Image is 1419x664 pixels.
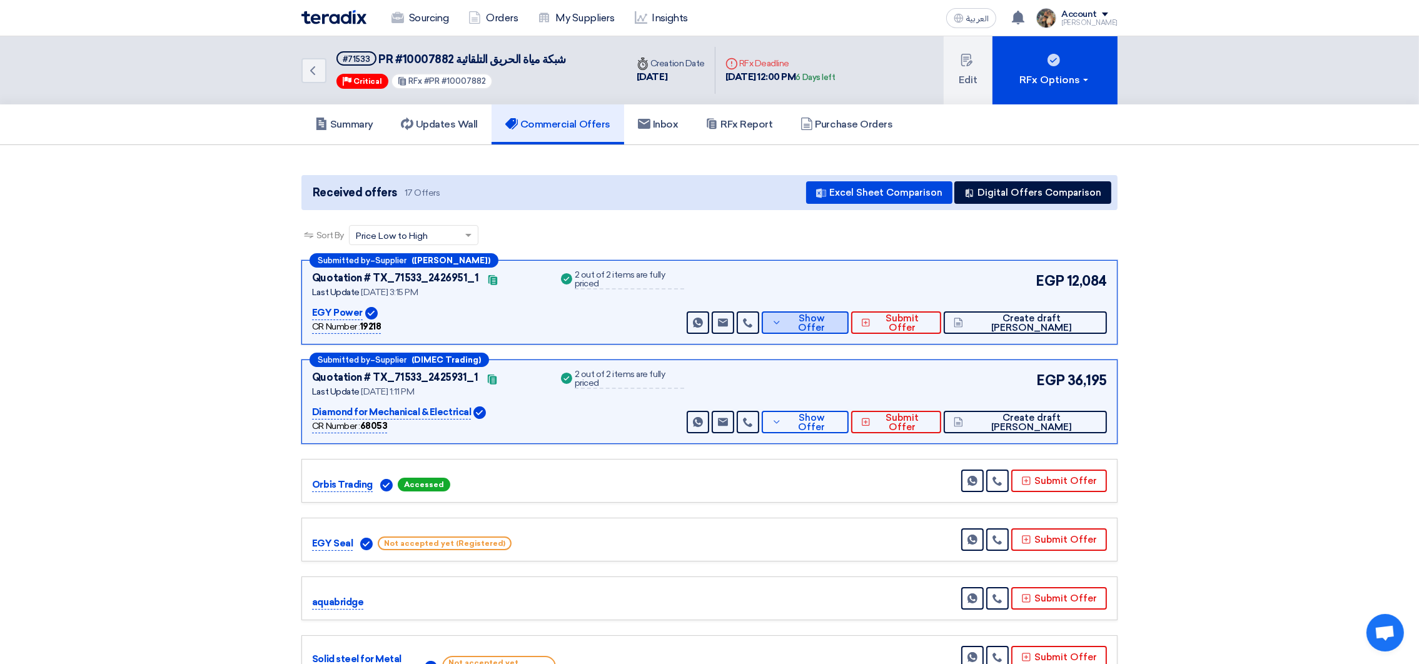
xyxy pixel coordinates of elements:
[725,70,836,84] div: [DATE] 12:00 PM
[1011,528,1107,551] button: Submit Offer
[312,478,373,493] p: Orbis Trading
[310,253,498,268] div: –
[312,386,360,397] span: Last Update
[378,536,512,550] span: Not accepted yet (Registered)
[310,353,489,367] div: –
[492,104,624,144] a: Commercial Offers
[637,57,705,70] div: Creation Date
[796,71,836,84] div: 6 Days left
[785,413,839,432] span: Show Offer
[944,36,992,104] button: Edit
[625,4,698,32] a: Insights
[398,478,450,491] span: Accessed
[409,76,423,86] span: RFx
[575,370,684,389] div: 2 out of 2 items are fully priced
[624,104,692,144] a: Inbox
[1036,271,1064,291] span: EGP
[946,8,996,28] button: العربية
[1011,470,1107,492] button: Submit Offer
[405,187,440,199] span: 17 Offers
[381,4,458,32] a: Sourcing
[1061,9,1097,20] div: Account
[851,411,941,433] button: Submit Offer
[851,311,941,334] button: Submit Offer
[375,256,407,264] span: Supplier
[505,118,610,131] h5: Commercial Offers
[705,118,772,131] h5: RFx Report
[412,256,490,264] b: ([PERSON_NAME])
[575,271,684,289] div: 2 out of 2 items are fully priced
[360,538,373,550] img: Verified Account
[365,307,378,319] img: Verified Account
[458,4,528,32] a: Orders
[787,104,907,144] a: Purchase Orders
[1011,587,1107,610] button: Submit Offer
[401,118,478,131] h5: Updates Wall
[312,595,363,610] p: aquabridge
[318,356,370,364] span: Submitted by
[528,4,624,32] a: My Suppliers
[318,256,370,264] span: Submitted by
[360,421,388,431] b: 68053
[944,411,1107,433] button: Create draft [PERSON_NAME]
[944,311,1107,334] button: Create draft [PERSON_NAME]
[992,36,1118,104] button: RFx Options
[312,287,360,298] span: Last Update
[692,104,786,144] a: RFx Report
[637,70,705,84] div: [DATE]
[762,311,849,334] button: Show Offer
[874,314,931,333] span: Submit Offer
[800,118,893,131] h5: Purchase Orders
[1036,8,1056,28] img: file_1710751448746.jpg
[473,406,486,419] img: Verified Account
[387,104,492,144] a: Updates Wall
[360,321,381,332] b: 19218
[312,306,363,321] p: EGY Power
[806,181,952,204] button: Excel Sheet Comparison
[1036,370,1065,391] span: EGP
[966,413,1097,432] span: Create draft [PERSON_NAME]
[375,356,407,364] span: Supplier
[312,271,479,286] div: Quotation # TX_71533_2426951_1
[316,229,344,242] span: Sort By
[380,479,393,491] img: Verified Account
[353,77,382,86] span: Critical
[379,53,566,66] span: شبكة مياة الحريق التلقائية PR #10007882
[361,287,418,298] span: [DATE] 3:15 PM
[312,405,471,420] p: Diamond for Mechanical & Electrical
[966,14,989,23] span: العربية
[312,370,478,385] div: Quotation # TX_71533_2425931_1
[315,118,373,131] h5: Summary
[966,314,1097,333] span: Create draft [PERSON_NAME]
[343,55,370,63] div: #71533
[725,57,836,70] div: RFx Deadline
[638,118,679,131] h5: Inbox
[1061,19,1118,26] div: [PERSON_NAME]
[1068,370,1107,391] span: 36,195
[1020,73,1091,88] div: RFx Options
[313,184,397,201] span: Received offers
[425,76,487,86] span: #PR #10007882
[301,104,387,144] a: Summary
[361,386,414,397] span: [DATE] 1:11 PM
[1366,614,1404,651] div: Open chat
[356,229,428,243] span: Price Low to High
[762,411,849,433] button: Show Offer
[301,10,366,24] img: Teradix logo
[1067,271,1107,291] span: 12,084
[312,536,353,551] p: EGY Seal
[412,356,481,364] b: (DIMEC Trading)
[336,51,566,67] h5: شبكة مياة الحريق التلقائية PR #10007882
[954,181,1111,204] button: Digital Offers Comparison
[874,413,931,432] span: Submit Offer
[312,420,387,433] div: CR Number :
[312,320,381,334] div: CR Number :
[785,314,839,333] span: Show Offer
